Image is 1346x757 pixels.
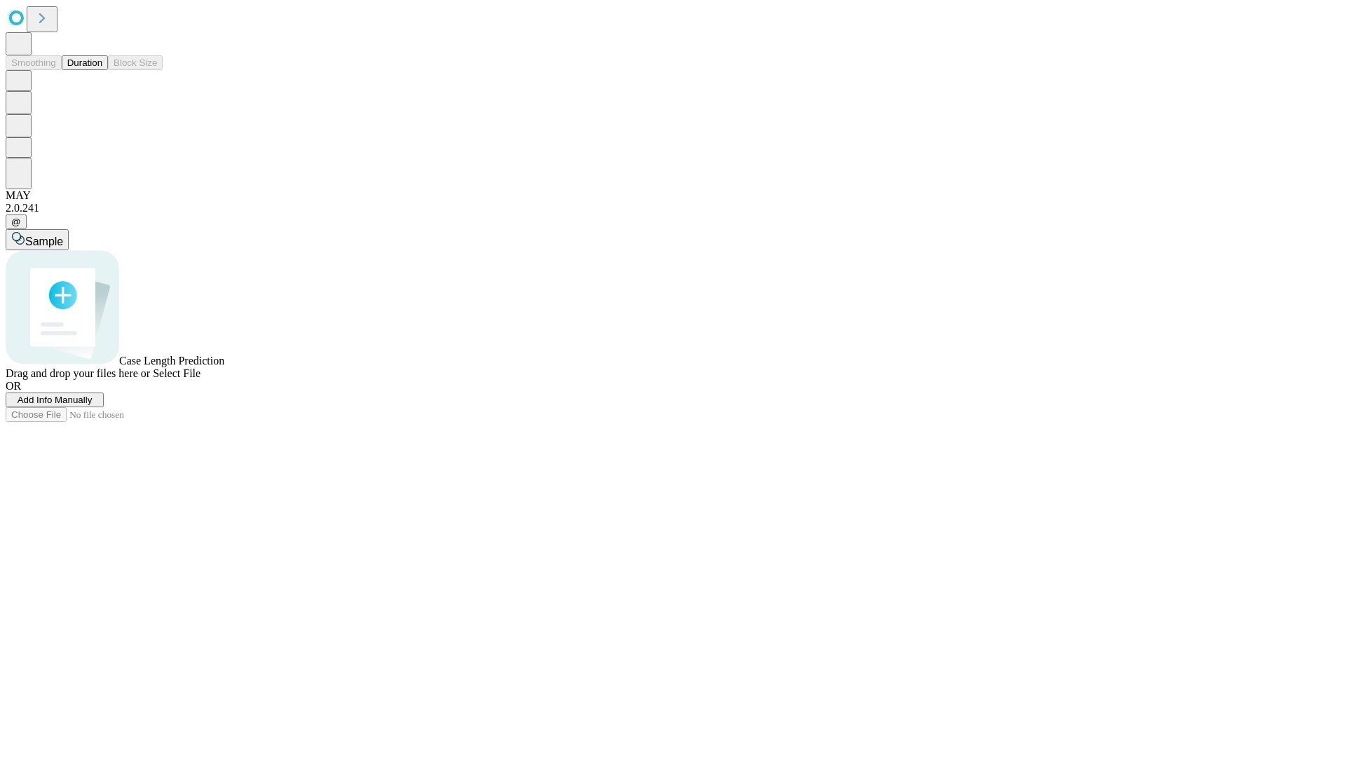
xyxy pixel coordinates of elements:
[119,355,224,367] span: Case Length Prediction
[11,217,21,227] span: @
[6,380,21,392] span: OR
[108,55,163,70] button: Block Size
[6,367,150,379] span: Drag and drop your files here or
[6,189,1340,202] div: MAY
[6,229,69,250] button: Sample
[6,202,1340,214] div: 2.0.241
[6,393,104,407] button: Add Info Manually
[62,55,108,70] button: Duration
[18,395,93,405] span: Add Info Manually
[6,55,62,70] button: Smoothing
[6,214,27,229] button: @
[153,367,200,379] span: Select File
[25,236,63,247] span: Sample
